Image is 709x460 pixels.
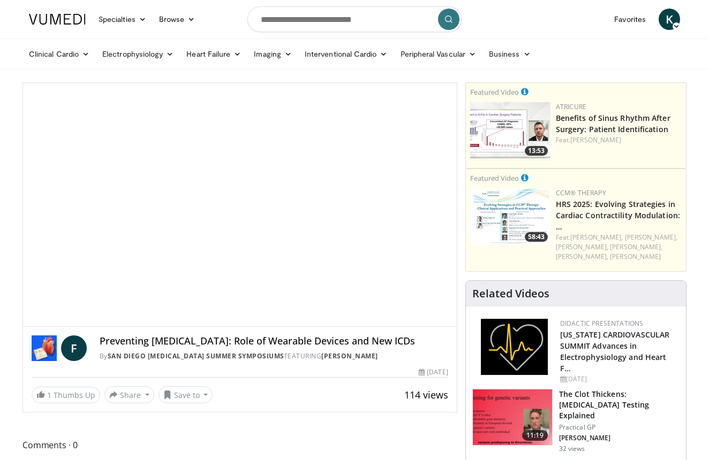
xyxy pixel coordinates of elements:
a: CCM® Therapy [556,188,606,197]
p: Practical GP [559,423,680,432]
h4: Preventing [MEDICAL_DATA]: Role of Wearable Devices and New ICDs [100,335,448,347]
span: 1 [47,390,51,400]
a: [PERSON_NAME] [610,252,661,261]
a: Imaging [247,43,298,65]
a: [PERSON_NAME], [556,242,608,251]
a: Interventional Cardio [298,43,394,65]
img: San Diego Heart Failure Summer Symposiums [32,335,57,361]
div: [DATE] [419,367,448,377]
h4: Related Videos [472,287,549,300]
div: Feat. [556,233,682,262]
img: 1860aa7a-ba06-47e3-81a4-3dc728c2b4cf.png.150x105_q85_autocrop_double_scale_upscale_version-0.2.png [481,319,548,375]
span: 58:43 [525,232,548,242]
a: [PERSON_NAME], [610,242,662,251]
a: [PERSON_NAME], [556,252,608,261]
a: San Diego [MEDICAL_DATA] Summer Symposiums [108,351,284,361]
a: [PERSON_NAME], [570,233,623,242]
img: 3f694bbe-f46e-4e2a-ab7b-fff0935bbb6c.150x105_q85_crop-smart_upscale.jpg [470,188,550,244]
a: 58:43 [470,188,550,244]
a: Benefits of Sinus Rhythm After Surgery: Patient Identification [556,113,670,134]
a: 1 Thumbs Up [32,387,100,403]
a: F [61,335,87,361]
a: Specialties [92,9,153,30]
button: Save to [159,386,213,403]
img: VuMedi Logo [29,14,86,25]
h3: The Clot Thickens: [MEDICAL_DATA] Testing Explained [559,389,680,421]
p: [PERSON_NAME] [559,434,680,442]
a: [PERSON_NAME] [321,351,378,361]
div: By FEATURING [100,351,448,361]
a: [PERSON_NAME], [625,233,677,242]
div: [DATE] [560,374,677,384]
a: 13:53 [470,102,550,158]
a: [US_STATE] CARDIOVASCULAR SUMMIT Advances in Electrophysiology and Heart F… [560,329,670,373]
span: 114 views [404,388,448,401]
a: [PERSON_NAME] [570,135,621,144]
small: Featured Video [470,173,519,183]
a: Clinical Cardio [22,43,96,65]
small: Featured Video [470,87,519,97]
a: AtriCure [556,102,586,111]
div: Feat. [556,135,682,145]
span: 11:19 [522,430,548,441]
a: Browse [153,9,202,30]
input: Search topics, interventions [247,6,462,32]
a: Electrophysiology [96,43,180,65]
span: 13:53 [525,146,548,156]
img: 7b0db7e1-b310-4414-a1d3-dac447dbe739.150x105_q85_crop-smart_upscale.jpg [473,389,552,445]
a: Business [482,43,537,65]
a: HRS 2025: Evolving Strategies in Cardiac Contractility Modulation: … [556,199,680,232]
a: Heart Failure [180,43,247,65]
a: Favorites [608,9,652,30]
a: Peripheral Vascular [394,43,482,65]
a: K [659,9,680,30]
a: 11:19 The Clot Thickens: [MEDICAL_DATA] Testing Explained Practical GP [PERSON_NAME] 32 views [472,389,680,453]
p: 32 views [559,444,585,453]
button: Share [104,386,154,403]
div: Didactic Presentations [560,319,677,328]
img: 982c273f-2ee1-4c72-ac31-fa6e97b745f7.png.150x105_q85_crop-smart_upscale.png [470,102,550,158]
video-js: Video Player [23,83,457,327]
span: Comments 0 [22,438,457,452]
